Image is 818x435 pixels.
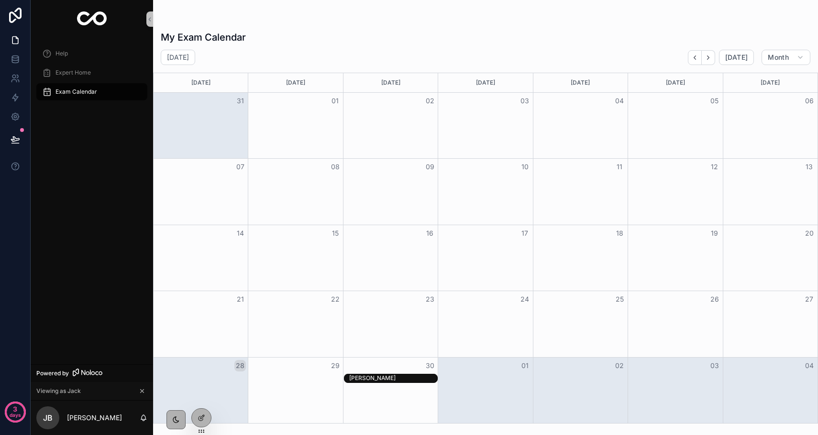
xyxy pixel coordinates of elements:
[614,95,625,107] button: 04
[768,53,789,62] span: Month
[804,228,815,239] button: 20
[31,364,153,382] a: Powered by
[234,95,246,107] button: 31
[424,360,436,371] button: 30
[424,294,436,305] button: 23
[36,83,147,100] a: Exam Calendar
[55,50,68,57] span: Help
[519,360,531,371] button: 01
[804,161,815,173] button: 13
[424,228,436,239] button: 16
[519,294,531,305] button: 24
[614,228,625,239] button: 18
[440,73,531,92] div: [DATE]
[519,95,531,107] button: 03
[234,294,246,305] button: 21
[250,73,341,92] div: [DATE]
[36,387,81,395] span: Viewing as Jack
[762,50,810,65] button: Month
[13,404,17,414] p: 3
[719,50,754,65] button: [DATE]
[234,228,246,239] button: 14
[155,73,246,92] div: [DATE]
[330,228,341,239] button: 15
[424,161,436,173] button: 09
[55,69,91,76] span: Expert Home
[614,360,625,371] button: 02
[349,374,396,382] div: [PERSON_NAME]
[234,161,246,173] button: 07
[725,73,816,92] div: [DATE]
[153,73,818,424] div: Month View
[424,95,436,107] button: 02
[725,53,748,62] span: [DATE]
[55,88,97,96] span: Exam Calendar
[234,360,246,371] button: 28
[519,228,531,239] button: 17
[330,360,341,371] button: 29
[709,161,720,173] button: 12
[36,45,147,62] a: Help
[330,95,341,107] button: 01
[330,161,341,173] button: 08
[804,360,815,371] button: 04
[709,228,720,239] button: 19
[167,53,189,62] h2: [DATE]
[67,413,122,423] p: [PERSON_NAME]
[349,374,396,382] div: Brandon Nimmo
[804,294,815,305] button: 27
[614,294,625,305] button: 25
[31,38,153,113] div: scrollable content
[630,73,721,92] div: [DATE]
[330,294,341,305] button: 22
[345,73,436,92] div: [DATE]
[77,11,107,27] img: App logo
[804,95,815,107] button: 06
[688,50,702,65] button: Back
[709,95,720,107] button: 05
[10,408,21,422] p: days
[709,360,720,371] button: 03
[519,161,531,173] button: 10
[161,31,246,44] h1: My Exam Calendar
[535,73,626,92] div: [DATE]
[614,161,625,173] button: 11
[702,50,715,65] button: Next
[43,412,53,424] span: JB
[709,294,720,305] button: 26
[36,370,69,377] span: Powered by
[36,64,147,81] a: Expert Home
